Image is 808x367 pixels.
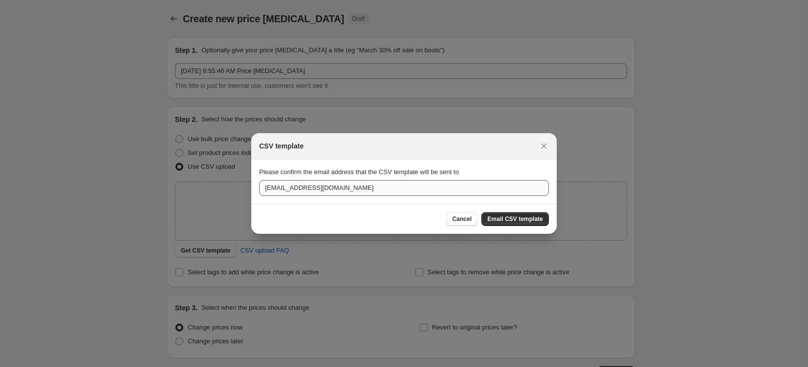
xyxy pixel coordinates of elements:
[481,212,549,226] button: Email CSV template
[259,168,459,176] span: Please confirm the email address that the CSV template will be sent to
[452,215,471,223] span: Cancel
[259,141,303,151] h2: CSV template
[537,139,551,153] button: Close
[487,215,543,223] span: Email CSV template
[446,212,477,226] button: Cancel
